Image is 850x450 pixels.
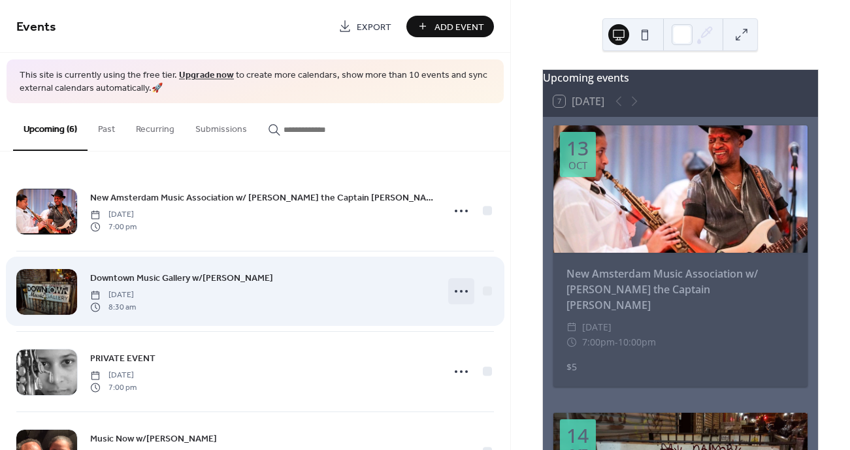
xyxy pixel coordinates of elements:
[618,334,656,350] span: 10:00pm
[90,221,137,233] span: 7:00 pm
[582,319,612,335] span: [DATE]
[566,426,589,445] div: 14
[568,161,587,170] div: Oct
[125,103,185,150] button: Recurring
[553,360,808,374] div: $5
[90,370,137,381] span: [DATE]
[90,381,137,393] span: 7:00 pm
[90,431,217,446] a: Music Now w/[PERSON_NAME]
[566,334,577,350] div: ​
[13,103,88,151] button: Upcoming (6)
[90,270,273,285] a: Downtown Music Gallery w/[PERSON_NAME]
[406,16,494,37] button: Add Event
[566,319,577,335] div: ​
[185,103,257,150] button: Submissions
[329,16,401,37] a: Export
[90,432,217,446] span: Music Now w/[PERSON_NAME]
[357,20,391,34] span: Export
[553,266,808,313] div: New Amsterdam Music Association w/ [PERSON_NAME] the Captain [PERSON_NAME]
[90,209,137,221] span: [DATE]
[90,272,273,285] span: Downtown Music Gallery w/[PERSON_NAME]
[90,352,155,366] span: PRIVATE EVENT
[90,190,434,205] a: New Amsterdam Music Association w/ [PERSON_NAME] the Captain [PERSON_NAME]
[615,334,618,350] span: -
[582,334,615,350] span: 7:00pm
[179,67,234,84] a: Upgrade now
[88,103,125,150] button: Past
[566,138,589,158] div: 13
[90,301,136,313] span: 8:30 am
[90,289,136,301] span: [DATE]
[20,69,491,95] span: This site is currently using the free tier. to create more calendars, show more than 10 events an...
[90,351,155,366] a: PRIVATE EVENT
[543,70,818,86] div: Upcoming events
[90,191,434,205] span: New Amsterdam Music Association w/ [PERSON_NAME] the Captain [PERSON_NAME]
[434,20,484,34] span: Add Event
[16,14,56,40] span: Events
